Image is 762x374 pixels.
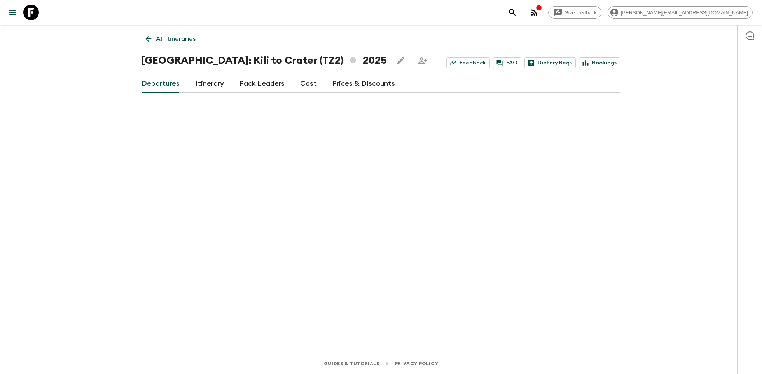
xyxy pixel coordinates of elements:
a: Departures [142,75,180,93]
a: FAQ [493,57,521,68]
a: Itinerary [195,75,224,93]
a: Prices & Discounts [332,75,395,93]
a: Cost [300,75,317,93]
button: Edit this itinerary [393,53,409,68]
a: Dietary Reqs [524,57,576,68]
button: search adventures [505,5,520,20]
div: [PERSON_NAME][EMAIL_ADDRESS][DOMAIN_NAME] [608,6,753,19]
h1: [GEOGRAPHIC_DATA]: Kili to Crater (TZ2) 2025 [142,53,387,68]
a: Bookings [579,57,620,68]
span: Give feedback [560,10,601,16]
p: All itineraries [156,34,196,43]
a: Feedback [446,57,490,68]
button: menu [5,5,20,20]
a: Guides & Tutorials [324,359,379,368]
a: Pack Leaders [239,75,285,93]
span: Share this itinerary [415,53,430,68]
a: Give feedback [548,6,601,19]
a: All itineraries [142,31,200,47]
span: [PERSON_NAME][EMAIL_ADDRESS][DOMAIN_NAME] [617,10,752,16]
a: Privacy Policy [395,359,438,368]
